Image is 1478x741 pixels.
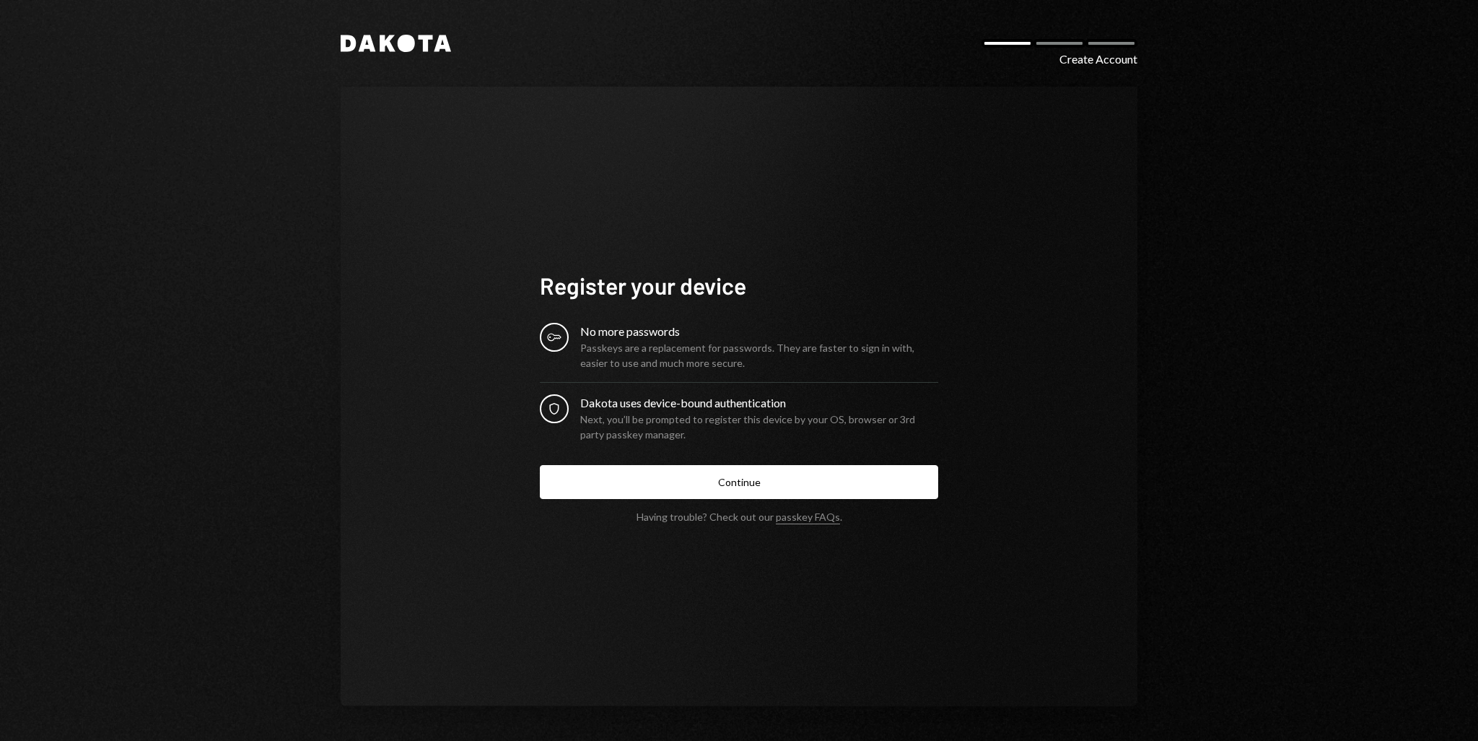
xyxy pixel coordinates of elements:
[580,340,938,370] div: Passkeys are a replacement for passwords. They are faster to sign in with, easier to use and much...
[580,394,938,412] div: Dakota uses device-bound authentication
[540,271,938,300] h1: Register your device
[580,323,938,340] div: No more passwords
[540,465,938,499] button: Continue
[1059,51,1137,68] div: Create Account
[637,511,842,523] div: Having trouble? Check out our .
[776,511,840,524] a: passkey FAQs
[580,412,938,442] div: Next, you’ll be prompted to register this device by your OS, browser or 3rd party passkey manager.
